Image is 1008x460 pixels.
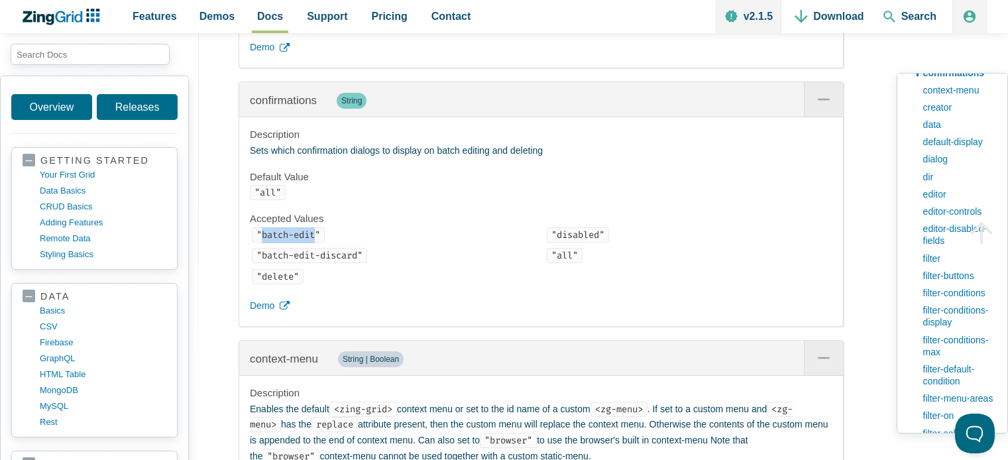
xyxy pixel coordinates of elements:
[917,284,997,302] a: filter-conditions
[252,269,304,284] code: "delete"
[250,40,832,56] a: Demo
[40,319,166,335] a: CSV
[252,227,325,243] code: "batch-edit"
[917,407,997,424] a: filter-on
[250,128,832,141] h4: Description
[133,7,177,25] span: Features
[40,183,166,199] a: data basics
[40,303,166,319] a: basics
[11,44,170,65] input: search input
[40,215,166,231] a: adding features
[329,402,397,417] code: <zing-grid>
[590,402,647,417] code: <zg-menu>
[337,93,366,109] span: String
[917,168,997,186] a: dir
[40,414,166,430] a: rest
[250,143,832,159] p: Sets which confirmation dialogs to display on batch editing and deleting
[311,417,358,432] code: replace
[917,116,997,133] a: data
[40,351,166,367] a: GraphQL
[40,231,166,247] a: remote data
[547,248,583,263] code: "all"
[431,7,471,25] span: Contact
[250,386,832,400] h4: Description
[40,167,166,183] a: your first grid
[250,94,317,107] a: confirmations
[917,150,997,168] a: dialog
[23,154,166,167] a: getting started
[917,390,997,407] a: filter-menu-areas
[917,250,997,267] a: filter
[480,433,537,448] code: "browser"
[250,402,793,433] code: <zg-menu>
[21,9,107,25] a: ZingChart Logo. Click to return to the homepage
[40,335,166,351] a: firebase
[40,367,166,382] a: HTML table
[97,94,178,120] a: Releases
[252,248,367,263] code: "batch-edit-discard"
[40,247,166,262] a: styling basics
[307,7,347,25] span: Support
[917,82,997,99] a: context-menu
[917,267,997,284] a: filter-buttons
[917,425,997,454] a: filter-selectbox-display
[917,99,997,116] a: creator
[917,302,997,331] a: filter-conditions-display
[257,7,283,25] span: Docs
[250,40,274,56] span: Demo
[338,351,404,367] span: String | Boolean
[917,220,997,249] a: editor-disabled-fields
[40,382,166,398] a: MongoDB
[40,398,166,414] a: MySQL
[917,331,997,361] a: filter-conditions-max
[250,212,832,225] h4: Accepted Values
[250,298,274,314] span: Demo
[40,199,166,215] a: CRUD basics
[372,7,408,25] span: Pricing
[955,414,995,453] iframe: Toggle Customer Support
[917,186,997,203] a: editor
[11,94,92,120] a: Overview
[917,361,997,390] a: filter-default-condition
[250,170,832,184] h4: Default Value
[250,298,832,314] a: Demo
[250,353,318,365] a: context-menu
[917,203,997,220] a: editor-controls
[250,185,286,200] code: "all"
[199,7,235,25] span: Demos
[547,227,609,243] code: "disabled"
[23,290,166,303] a: data
[917,133,997,150] a: default-display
